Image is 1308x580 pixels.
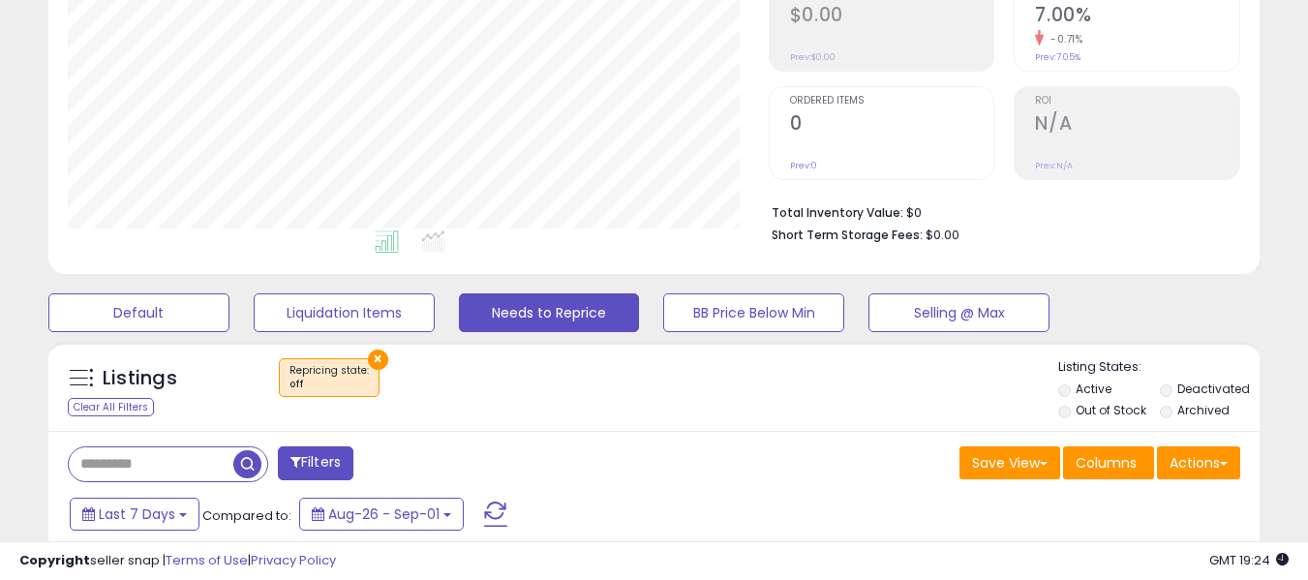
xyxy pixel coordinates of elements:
[48,293,229,332] button: Default
[1035,160,1073,171] small: Prev: N/A
[1076,402,1146,418] label: Out of Stock
[1063,446,1154,479] button: Columns
[19,551,90,569] strong: Copyright
[790,112,994,138] h2: 0
[1076,381,1111,397] label: Active
[251,551,336,569] a: Privacy Policy
[103,365,177,392] h5: Listings
[790,51,836,63] small: Prev: $0.00
[868,293,1049,332] button: Selling @ Max
[1177,402,1230,418] label: Archived
[278,446,353,480] button: Filters
[772,227,923,243] b: Short Term Storage Fees:
[254,293,435,332] button: Liquidation Items
[299,498,464,531] button: Aug-26 - Sep-01
[1035,112,1239,138] h2: N/A
[1044,32,1082,46] small: -0.71%
[289,378,369,391] div: off
[1209,551,1289,569] span: 2025-09-9 19:24 GMT
[959,446,1060,479] button: Save View
[926,226,959,244] span: $0.00
[772,204,903,221] b: Total Inventory Value:
[459,293,640,332] button: Needs to Reprice
[790,96,994,107] span: Ordered Items
[166,551,248,569] a: Terms of Use
[790,160,817,171] small: Prev: 0
[202,506,291,525] span: Compared to:
[19,552,336,570] div: seller snap | |
[1035,51,1080,63] small: Prev: 7.05%
[289,363,369,392] span: Repricing state :
[368,350,388,370] button: ×
[1157,446,1240,479] button: Actions
[68,398,154,416] div: Clear All Filters
[99,504,175,524] span: Last 7 Days
[772,199,1226,223] li: $0
[1177,381,1250,397] label: Deactivated
[1076,453,1137,473] span: Columns
[663,293,844,332] button: BB Price Below Min
[1035,96,1239,107] span: ROI
[70,498,199,531] button: Last 7 Days
[1058,358,1260,377] p: Listing States:
[790,4,994,30] h2: $0.00
[1035,4,1239,30] h2: 7.00%
[328,504,440,524] span: Aug-26 - Sep-01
